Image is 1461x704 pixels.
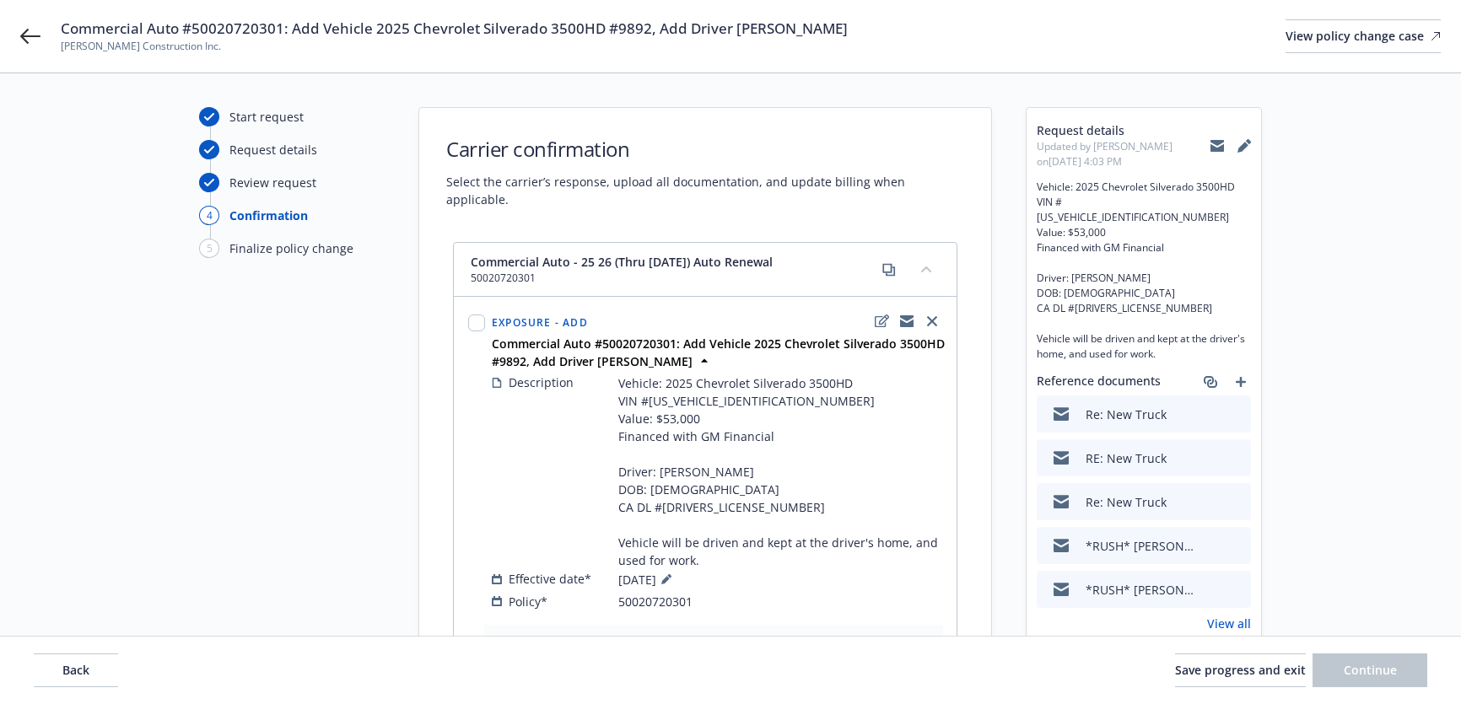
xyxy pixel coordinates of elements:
strong: Commercial Auto #50020720301: Add Vehicle 2025 Chevrolet Silverado 3500HD #9892, Add Driver [PERS... [492,336,945,369]
a: copy [879,260,899,280]
div: Re: New Truck [1086,493,1167,511]
h1: Carrier confirmation [446,135,964,163]
div: Confirmation [229,207,308,224]
button: download file [1202,581,1216,599]
button: preview file [1229,449,1244,467]
div: View policy change case [1286,20,1441,52]
div: Request details [229,141,317,159]
span: Back [62,662,89,678]
div: *RUSH* [PERSON_NAME] Construction Inc. - Commercial Auto #50020720301: Add Vehicle 2025 Chevrolet... [1086,537,1195,555]
a: add [1231,372,1251,392]
span: [PERSON_NAME] Construction Inc. [61,39,848,54]
span: Commercial Auto #50020720301: Add Vehicle 2025 Chevrolet Silverado 3500HD #9892, Add Driver [PERS... [61,19,848,39]
span: Exposure - Add [492,315,588,330]
div: Finalize policy change [229,239,353,257]
div: Re: New Truck [1086,406,1167,423]
button: preview file [1229,537,1244,555]
span: Description [509,373,574,391]
span: Effective date* [509,570,591,588]
div: *RUSH* [PERSON_NAME] Construction Inc. - Commercial Auto #50020720301: Add Vehicle 2025 Chevrolet... [1086,581,1195,599]
button: Back [34,653,118,687]
span: Save progress and exit [1175,662,1306,678]
a: close [922,311,942,331]
button: preview file [1229,581,1244,599]
a: associate [1200,372,1221,392]
span: Reference documents [1037,372,1161,392]
div: 4 [199,206,219,225]
span: Continue [1344,662,1397,678]
span: Select the carrier’s response, upload all documentation, and update billing when applicable. [446,173,964,208]
div: Commercial Auto - 25 26 (Thru [DATE]) Auto Renewal50020720301copycollapse content [454,243,957,297]
div: Start request [229,108,304,126]
a: View policy change case [1286,19,1441,53]
span: Commercial Auto - 25 26 (Thru [DATE]) Auto Renewal [471,253,773,271]
span: Vehicle: 2025 Chevrolet Silverado 3500HD VIN #[US_VEHICLE_IDENTIFICATION_NUMBER] Value: $53,000 F... [618,374,942,569]
button: Continue [1313,653,1427,687]
span: 50020720301 [618,593,693,610]
span: Request details [1037,121,1210,139]
button: download file [1202,537,1216,555]
span: [DATE] [618,569,677,589]
div: 5 [199,239,219,258]
a: edit [871,311,892,331]
button: download file [1202,406,1216,423]
span: Updated by [PERSON_NAME] on [DATE] 4:03 PM [1037,139,1210,169]
div: Review request [229,174,316,191]
button: download file [1202,493,1216,511]
button: download file [1202,449,1216,467]
a: copyLogging [897,311,917,331]
div: RE: New Truck [1086,449,1167,467]
button: preview file [1229,406,1244,423]
button: collapse content [913,255,940,282]
span: Vehicle: 2025 Chevrolet Silverado 3500HD VIN #[US_VEHICLE_IDENTIFICATION_NUMBER] Value: $53,000 F... [1037,180,1251,362]
button: Save progress and exit [1175,653,1306,687]
span: Policy* [509,593,547,610]
span: 50020720301 [471,271,773,286]
button: preview file [1229,493,1244,511]
a: View all [1207,615,1251,632]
